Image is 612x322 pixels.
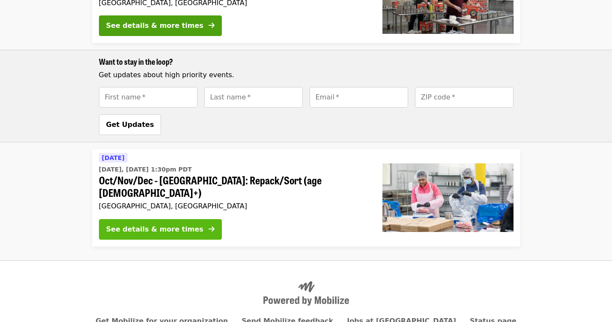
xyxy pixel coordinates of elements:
[310,87,408,108] input: [object Object]
[92,149,520,247] a: See details for "Oct/Nov/Dec - Beaverton: Repack/Sort (age 10+)"
[106,120,154,129] span: Get Updates
[106,224,203,235] div: See details & more times
[99,219,222,240] button: See details & more times
[99,87,197,108] input: [object Object]
[99,71,234,79] span: Get updates about high priority events.
[415,87,513,108] input: [object Object]
[99,174,369,199] span: Oct/Nov/Dec - [GEOGRAPHIC_DATA]: Repack/Sort (age [DEMOGRAPHIC_DATA]+)
[209,225,215,233] i: arrow-right icon
[263,281,349,306] img: Powered by Mobilize
[99,15,222,36] button: See details & more times
[99,202,369,210] div: [GEOGRAPHIC_DATA], [GEOGRAPHIC_DATA]
[99,56,173,67] span: Want to stay in the loop?
[204,87,303,108] input: [object Object]
[99,114,161,135] button: Get Updates
[102,154,125,161] span: [DATE]
[209,21,215,30] i: arrow-right icon
[99,165,192,174] time: [DATE], [DATE] 1:30pm PDT
[382,163,513,232] img: Oct/Nov/Dec - Beaverton: Repack/Sort (age 10+) organized by Oregon Food Bank
[106,21,203,31] div: See details & more times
